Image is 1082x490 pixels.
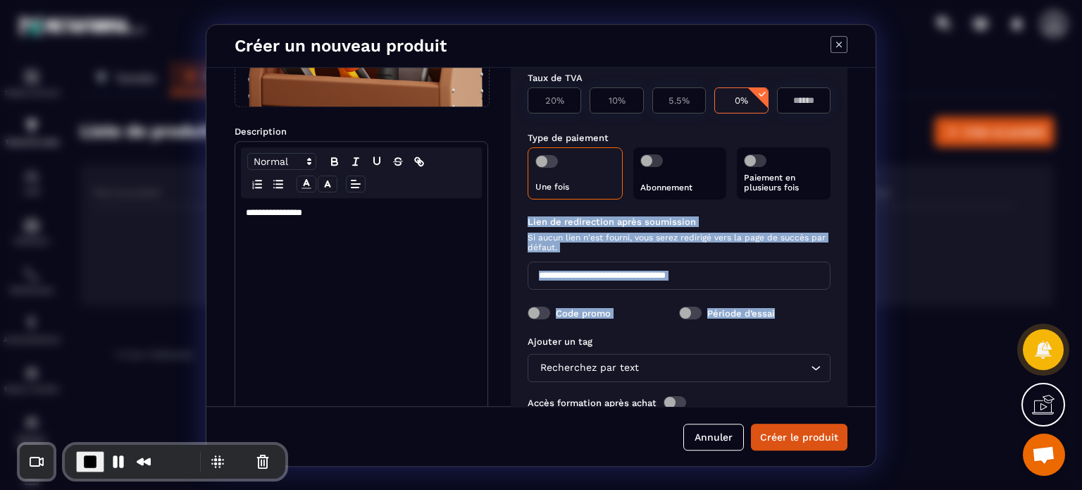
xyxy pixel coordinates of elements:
button: Annuler [683,424,744,451]
input: Search for option [642,360,807,376]
label: Période d’essai [707,307,775,318]
div: Search for option [528,354,831,382]
p: 0% [722,95,760,106]
label: Ajouter un tag [528,336,592,347]
p: Une fois [535,182,615,192]
label: Code promo [556,307,611,318]
label: Type de paiement [528,133,609,143]
p: 20% [535,95,573,106]
p: 5.5% [660,95,698,106]
p: Paiement en plusieurs fois [744,173,823,192]
button: Créer le produit [751,424,847,451]
label: Description [235,126,287,137]
label: Accès formation après achat [528,397,657,408]
p: Abonnement [640,183,720,192]
label: Taux de TVA [528,73,583,83]
h4: Créer un nouveau produit [235,36,447,56]
span: Recherchez par text [537,360,642,376]
label: Lien de redirection après soumission [528,216,831,227]
p: 10% [597,95,635,106]
a: Ouvrir le chat [1023,434,1065,476]
span: Si aucun lien n'est fourni, vous serez redirigé vers la page de succès par défaut. [528,233,831,252]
